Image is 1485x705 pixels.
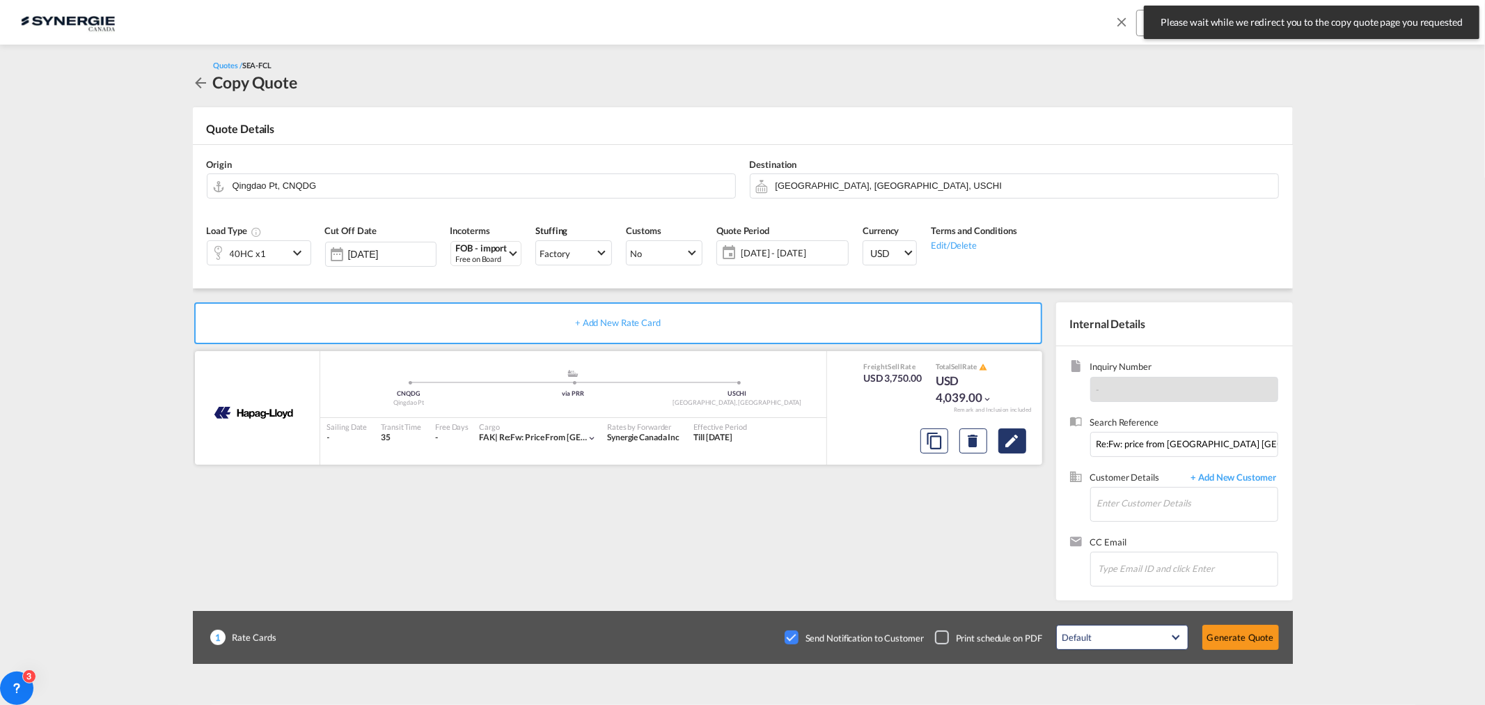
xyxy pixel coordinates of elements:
[242,61,272,70] span: SEA-FCL
[251,226,262,238] md-icon: icon-information-outline
[982,394,992,404] md-icon: icon-chevron-down
[535,240,612,265] md-select: Select Stuffing: Factory
[693,432,732,444] div: Till 14 Aug 2025
[1090,536,1278,552] span: CC Email
[931,225,1017,236] span: Terms and Conditions
[863,240,917,265] md-select: Select Currency: $ USDUnited States Dollar
[327,421,368,432] div: Sailing Date
[450,241,522,266] md-select: Select Incoterms: FOB - import Free on Board
[226,631,276,644] span: Rate Cards
[565,370,581,377] md-icon: assets/icons/custom/ship-fill.svg
[479,432,587,444] div: re:fw: price from [GEOGRAPHIC_DATA] to [GEOGRAPHIC_DATA]/ [GEOGRAPHIC_DATA] and [GEOGRAPHIC_DATA]...
[495,432,498,442] span: |
[435,432,438,444] div: -
[716,225,769,236] span: Quote Period
[1062,632,1092,643] div: Default
[1090,432,1278,457] input: Enter search reference
[776,173,1271,198] input: Search by Door/Port
[479,421,597,432] div: Cargo
[21,6,115,38] img: 1f56c880d42311ef80fc7dca854c8e59.png
[737,243,848,263] span: [DATE] - [DATE]
[348,249,436,260] input: Select
[327,432,368,444] div: -
[479,432,499,442] span: FAK
[230,244,266,263] div: 40HC x1
[213,71,297,93] div: Copy Quote
[193,71,213,93] div: icon-arrow-left
[863,225,899,236] span: Currency
[587,433,597,443] md-icon: icon-chevron-down
[207,225,262,236] span: Load Type
[998,428,1026,454] button: Edit
[456,243,508,254] div: FOB - import
[863,371,922,385] div: USD 3,750.00
[785,630,924,644] md-checkbox: Checkbox No Ink
[194,302,1042,344] div: + Add New Rate Card
[540,248,569,259] div: Factory
[1090,416,1278,432] span: Search Reference
[1099,554,1238,583] input: Chips input.
[978,362,988,373] button: icon-alert
[943,406,1042,414] div: Remark and Inclusion included
[535,225,567,236] span: Stuffing
[935,630,1042,644] md-checkbox: Checkbox No Ink
[207,159,232,170] span: Origin
[1097,552,1278,583] md-chips-wrap: Chips container. Enter the text area, then type text, and press enter to add a chip.
[870,247,902,261] span: USD
[920,428,948,454] button: Copy
[1097,384,1100,395] span: -
[806,632,924,644] div: Send Notification to Customer
[207,240,311,265] div: 40HC x1icon-chevron-down
[1184,471,1278,487] span: + Add New Customer
[630,248,642,259] div: No
[1114,10,1136,43] span: icon-close
[381,432,421,444] div: 35
[655,398,819,408] div: [GEOGRAPHIC_DATA], [GEOGRAPHIC_DATA]
[381,421,421,432] div: Transit Time
[575,317,661,328] span: + Add New Rate Card
[750,173,1279,199] md-input-container: Chicago, IL, USCHI
[1090,471,1184,487] span: Customer Details
[214,61,242,70] span: Quotes /
[491,389,655,398] div: via PRR
[435,421,469,432] div: Free Days
[931,238,1017,251] div: Edit/Delete
[233,173,728,198] input: Search by Door/Port
[607,432,679,442] span: Synergie Canada Inc
[193,75,210,91] md-icon: icon-arrow-left
[655,389,819,398] div: USCHI
[863,362,922,371] div: Freight Rate
[936,362,1005,373] div: Total Rate
[1090,360,1278,376] span: Inquiry Number
[203,396,311,431] img: HAPAG LLOYD
[693,421,746,432] div: Effective Period
[926,433,943,449] md-icon: assets/icons/custom/copyQuote.svg
[1056,302,1293,346] div: Internal Details
[193,121,1293,144] div: Quote Details
[289,245,310,261] md-icon: icon-chevron-down
[325,225,377,236] span: Cut Off Date
[936,373,1005,406] div: USD 4,039.00
[327,389,492,398] div: CNQDG
[626,225,661,236] span: Customs
[1202,625,1279,650] button: Generate Quote
[456,254,508,264] div: Free on Board
[741,247,844,259] span: [DATE] - [DATE]
[750,159,797,170] span: Destination
[959,428,987,454] button: Delete
[626,240,702,265] md-select: Select Customs: No
[1156,15,1467,29] span: Please wait while we redirect you to the copy quote page you requested
[1114,14,1129,29] md-icon: icon-close
[717,245,734,261] md-icon: icon-calendar
[980,363,988,371] md-icon: icon-alert
[450,225,490,236] span: Incoterms
[607,432,679,444] div: Synergie Canada Inc
[956,632,1042,644] div: Print schedule on PDF
[693,432,732,442] span: Till [DATE]
[888,362,899,371] span: Sell
[951,362,962,371] span: Sell
[1097,488,1278,519] input: Enter Customer Details
[210,630,226,645] span: 1
[607,421,679,432] div: Rates by Forwarder
[207,173,736,199] md-input-container: Qingdao Pt, CNQDG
